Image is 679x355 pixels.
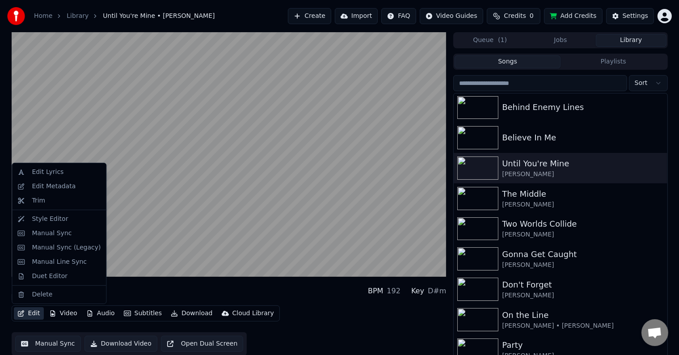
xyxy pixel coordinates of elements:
[525,34,596,47] button: Jobs
[15,336,81,352] button: Manual Sync
[32,229,72,238] div: Manual Sync
[32,182,76,191] div: Edit Metadata
[32,290,52,299] div: Delete
[232,309,274,318] div: Cloud Library
[623,12,648,21] div: Settings
[596,34,666,47] button: Library
[46,307,81,320] button: Video
[487,8,540,24] button: Credits0
[606,8,654,24] button: Settings
[502,188,663,200] div: The Middle
[561,55,666,68] button: Playlists
[635,79,648,88] span: Sort
[502,291,663,300] div: [PERSON_NAME]
[103,12,215,21] span: Until You're Mine • [PERSON_NAME]
[502,248,663,261] div: Gonna Get Caught
[502,230,663,239] div: [PERSON_NAME]
[32,243,101,252] div: Manual Sync (Legacy)
[32,258,87,266] div: Manual Line Sync
[502,321,663,330] div: [PERSON_NAME] • [PERSON_NAME]
[544,8,603,24] button: Add Credits
[502,261,663,270] div: [PERSON_NAME]
[504,12,526,21] span: Credits
[502,101,663,114] div: Behind Enemy Lines
[455,55,561,68] button: Songs
[288,8,331,24] button: Create
[455,34,525,47] button: Queue
[32,272,67,281] div: Duet Editor
[32,168,63,177] div: Edit Lyrics
[498,36,507,45] span: ( 1 )
[368,286,383,296] div: BPM
[335,8,378,24] button: Import
[32,215,68,224] div: Style Editor
[7,7,25,25] img: youka
[14,307,44,320] button: Edit
[387,286,401,296] div: 192
[502,170,663,179] div: [PERSON_NAME]
[428,286,446,296] div: D#m
[502,131,663,144] div: Believe In Me
[34,12,215,21] nav: breadcrumb
[641,319,668,346] div: Open chat
[67,12,89,21] a: Library
[420,8,483,24] button: Video Guides
[161,336,244,352] button: Open Dual Screen
[502,157,663,170] div: Until You're Mine
[502,309,663,321] div: On the Line
[84,336,157,352] button: Download Video
[32,196,45,205] div: Trim
[502,339,663,351] div: Party
[530,12,534,21] span: 0
[502,218,663,230] div: Two Worlds Collide
[167,307,216,320] button: Download
[411,286,424,296] div: Key
[502,279,663,291] div: Don't Forget
[83,307,118,320] button: Audio
[381,8,416,24] button: FAQ
[502,200,663,209] div: [PERSON_NAME]
[34,12,52,21] a: Home
[120,307,165,320] button: Subtitles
